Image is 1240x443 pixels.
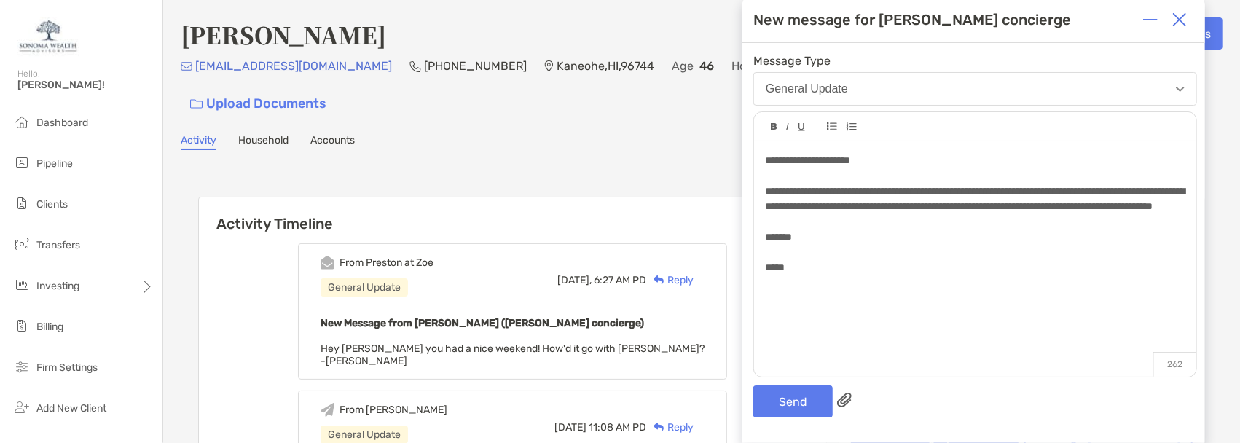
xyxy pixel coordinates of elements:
[181,134,216,150] a: Activity
[1153,352,1196,377] p: 262
[340,256,433,269] div: From Preston at Zoe
[199,197,826,232] h6: Activity Timeline
[424,57,527,75] p: [PHONE_NUMBER]
[1176,87,1185,92] img: Open dropdown arrow
[837,393,852,407] img: paperclip attachments
[13,195,31,212] img: clients icon
[786,123,789,130] img: Editor control icon
[846,122,857,131] img: Editor control icon
[310,134,355,150] a: Accounts
[181,88,336,119] a: Upload Documents
[238,134,289,150] a: Household
[17,79,154,91] span: [PERSON_NAME]!
[36,117,88,129] span: Dashboard
[36,280,79,292] span: Investing
[654,423,664,432] img: Reply icon
[646,420,694,435] div: Reply
[557,274,592,286] span: [DATE],
[13,154,31,171] img: pipeline icon
[181,17,386,51] h4: [PERSON_NAME]
[321,278,408,297] div: General Update
[340,404,447,416] div: From [PERSON_NAME]
[321,317,644,329] b: New Message from [PERSON_NAME] ([PERSON_NAME] concierge)
[36,402,106,415] span: Add New Client
[36,239,80,251] span: Transfers
[699,57,714,75] p: 46
[654,275,664,285] img: Reply icon
[36,321,63,333] span: Billing
[827,122,837,130] img: Editor control icon
[753,54,1197,68] span: Message Type
[36,157,73,170] span: Pipeline
[1143,12,1158,27] img: Expand or collapse
[13,399,31,416] img: add_new_client icon
[753,72,1197,106] button: General Update
[13,317,31,334] img: billing icon
[554,421,586,434] span: [DATE]
[13,358,31,375] img: firm-settings icon
[321,256,334,270] img: Event icon
[544,60,554,72] img: Location Icon
[36,198,68,211] span: Clients
[409,60,421,72] img: Phone Icon
[321,342,705,367] span: Hey [PERSON_NAME] you had a nice weekend! How'd it go with [PERSON_NAME]? -[PERSON_NAME]
[13,113,31,130] img: dashboard icon
[771,123,777,130] img: Editor control icon
[17,6,79,58] img: Zoe Logo
[190,99,203,109] img: button icon
[13,235,31,253] img: transfers icon
[321,403,334,417] img: Event icon
[646,273,694,288] div: Reply
[731,57,833,75] p: Household Income
[181,62,192,71] img: Email Icon
[13,276,31,294] img: investing icon
[798,123,805,131] img: Editor control icon
[672,57,694,75] p: Age
[766,82,848,95] div: General Update
[594,274,646,286] span: 6:27 AM PD
[1172,12,1187,27] img: Close
[753,385,833,417] button: Send
[753,11,1071,28] div: New message for [PERSON_NAME] concierge
[557,57,654,75] p: Kaneohe , HI , 96744
[195,57,392,75] p: [EMAIL_ADDRESS][DOMAIN_NAME]
[36,361,98,374] span: Firm Settings
[589,421,646,434] span: 11:08 AM PD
